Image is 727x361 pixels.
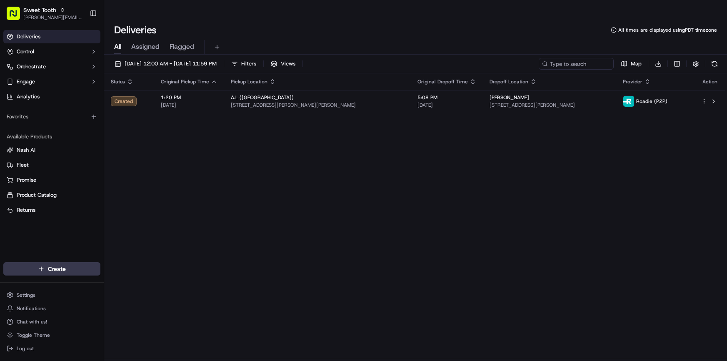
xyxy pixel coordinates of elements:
span: Original Pickup Time [161,78,209,85]
button: Orchestrate [3,60,100,73]
button: Product Catalog [3,188,100,202]
span: Toggle Theme [17,332,50,338]
span: 1:20 PM [161,94,217,101]
button: Views [267,58,299,70]
a: Returns [7,206,97,214]
button: Sweet Tooth [23,6,56,14]
span: Promise [17,176,36,184]
span: Log out [17,345,34,352]
span: Settings [17,292,35,298]
span: Roadie (P2P) [636,98,667,105]
a: Fleet [7,161,97,169]
button: Filters [227,58,260,70]
span: [PERSON_NAME] [490,94,529,101]
button: [PERSON_NAME][EMAIL_ADDRESS][DOMAIN_NAME] [23,14,83,21]
span: Product Catalog [17,191,57,199]
span: A.L ([GEOGRAPHIC_DATA]) [231,94,294,101]
span: 5:08 PM [417,94,476,101]
span: Orchestrate [17,63,46,70]
span: Returns [17,206,35,214]
span: Control [17,48,34,55]
a: Deliveries [3,30,100,43]
span: Pickup Location [231,78,267,85]
span: Dropoff Location [490,78,528,85]
span: Chat with us! [17,318,47,325]
a: Promise [7,176,97,184]
h1: Deliveries [114,23,157,37]
span: [STREET_ADDRESS][PERSON_NAME] [490,102,610,108]
span: [DATE] [417,102,476,108]
button: Toggle Theme [3,329,100,341]
a: Product Catalog [7,191,97,199]
button: [DATE] 12:00 AM - [DATE] 11:59 PM [111,58,220,70]
span: Views [281,60,295,68]
button: Chat with us! [3,316,100,328]
button: Refresh [709,58,720,70]
img: roadie-logo-v2.jpg [623,96,634,107]
a: Analytics [3,90,100,103]
span: Fleet [17,161,29,169]
span: Filters [241,60,256,68]
span: Status [111,78,125,85]
span: Map [631,60,642,68]
span: [DATE] 12:00 AM - [DATE] 11:59 PM [125,60,217,68]
button: Fleet [3,158,100,172]
a: Nash AI [7,146,97,154]
span: Create [48,265,66,273]
button: Settings [3,289,100,301]
span: [STREET_ADDRESS][PERSON_NAME][PERSON_NAME] [231,102,404,108]
button: Log out [3,343,100,354]
span: All times are displayed using PDT timezone [618,27,717,33]
button: Returns [3,203,100,217]
span: Notifications [17,305,46,312]
span: Engage [17,78,35,85]
div: Available Products [3,130,100,143]
button: Map [617,58,645,70]
span: Flagged [170,42,194,52]
span: Assigned [131,42,160,52]
button: Notifications [3,303,100,314]
button: Sweet Tooth[PERSON_NAME][EMAIL_ADDRESS][DOMAIN_NAME] [3,3,86,23]
input: Type to search [539,58,614,70]
span: [DATE] [161,102,217,108]
span: All [114,42,121,52]
button: Create [3,262,100,276]
span: Original Dropoff Time [417,78,468,85]
button: Engage [3,75,100,88]
span: Deliveries [17,33,40,40]
button: Promise [3,173,100,187]
div: Action [701,78,719,85]
button: Control [3,45,100,58]
span: Provider [623,78,642,85]
span: Nash AI [17,146,35,154]
button: Nash AI [3,143,100,157]
span: Analytics [17,93,40,100]
div: Favorites [3,110,100,123]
